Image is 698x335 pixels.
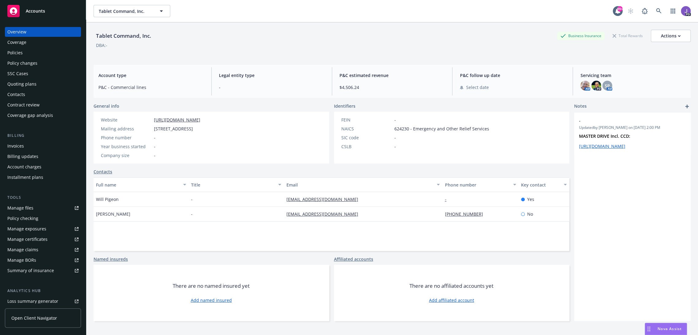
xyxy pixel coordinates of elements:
[661,30,681,42] div: Actions
[286,211,363,217] a: [EMAIL_ADDRESS][DOMAIN_NAME]
[334,103,355,109] span: Identifiers
[7,255,36,265] div: Manage BORs
[26,9,45,13] span: Accounts
[101,152,151,159] div: Company size
[191,196,193,202] span: -
[219,84,324,90] span: -
[7,296,58,306] div: Loss summary generator
[94,5,170,17] button: Tablet Command, Inc.
[96,182,179,188] div: Full name
[5,245,81,255] a: Manage claims
[7,152,38,161] div: Billing updates
[5,288,81,294] div: Analytics hub
[5,141,81,151] a: Invoices
[5,255,81,265] a: Manage BORs
[191,297,232,303] a: Add named insured
[5,90,81,99] a: Contacts
[94,168,112,175] a: Contacts
[7,234,48,244] div: Manage certificates
[341,134,392,141] div: SIC code
[639,5,651,17] a: Report a Bug
[189,177,284,192] button: Title
[5,224,81,234] a: Manage exposures
[7,48,23,58] div: Policies
[341,143,392,150] div: CSLB
[681,6,691,16] img: photo
[341,125,392,132] div: NAICS
[5,152,81,161] a: Billing updates
[658,326,682,331] span: Nova Assist
[96,42,107,48] div: DBA: -
[5,266,81,275] a: Summary of insurance
[5,100,81,110] a: Contract review
[5,69,81,79] a: SSC Cases
[7,172,43,182] div: Installment plans
[5,162,81,172] a: Account charges
[101,125,151,132] div: Mailing address
[5,37,81,47] a: Coverage
[101,134,151,141] div: Phone number
[442,177,518,192] button: Phone number
[445,182,509,188] div: Phone number
[609,32,646,40] div: Total Rewards
[219,72,324,79] span: Legal entity type
[7,224,46,234] div: Manage exposures
[645,323,687,335] button: Nova Assist
[7,214,38,223] div: Policy checking
[94,256,128,262] a: Named insureds
[339,72,445,79] span: P&C estimated revenue
[5,58,81,68] a: Policy changes
[154,143,155,150] span: -
[154,117,200,123] a: [URL][DOMAIN_NAME]
[394,125,489,132] span: 624230 - Emergency and Other Relief Services
[334,256,373,262] a: Affiliated accounts
[579,133,630,139] strong: MASTER DRIVE Incl. CCD:
[341,117,392,123] div: FEIN
[5,27,81,37] a: Overview
[5,296,81,306] a: Loss summary generator
[617,6,623,12] div: 99+
[98,72,204,79] span: Account type
[580,81,590,90] img: photo
[173,282,250,290] span: There are no named insured yet
[574,103,587,110] span: Notes
[191,211,193,217] span: -
[7,69,28,79] div: SSC Cases
[557,32,604,40] div: Business Insurance
[96,211,130,217] span: [PERSON_NAME]
[94,32,154,40] div: Tablet Command, Inc.
[7,245,38,255] div: Manage claims
[519,177,569,192] button: Key contact
[96,196,119,202] span: Will Pigeon
[624,5,637,17] a: Start snowing
[7,58,37,68] div: Policy changes
[286,196,363,202] a: [EMAIL_ADDRESS][DOMAIN_NAME]
[466,84,489,90] span: Select date
[460,72,565,79] span: P&C follow up date
[101,143,151,150] div: Year business started
[5,110,81,120] a: Coverage gap analysis
[286,182,433,188] div: Email
[94,177,189,192] button: Full name
[284,177,442,192] button: Email
[339,84,445,90] span: $4,506.24
[653,5,665,17] a: Search
[579,125,686,130] span: Updated by [PERSON_NAME] on [DATE] 2:00 PM
[101,117,151,123] div: Website
[605,83,610,89] span: SP
[591,81,601,90] img: photo
[99,8,152,14] span: Tablet Command, Inc.
[445,211,488,217] a: [PHONE_NUMBER]
[154,125,193,132] span: [STREET_ADDRESS]
[574,113,691,154] div: -Updatedby [PERSON_NAME] on [DATE] 2:00 PMMASTER DRIVE Incl. CCD:[URL][DOMAIN_NAME]
[5,214,81,223] a: Policy checking
[429,297,474,303] a: Add affiliated account
[5,234,81,244] a: Manage certificates
[5,172,81,182] a: Installment plans
[11,315,57,321] span: Open Client Navigator
[7,79,36,89] div: Quoting plans
[409,282,493,290] span: There are no affiliated accounts yet
[445,196,451,202] a: -
[394,143,396,150] span: -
